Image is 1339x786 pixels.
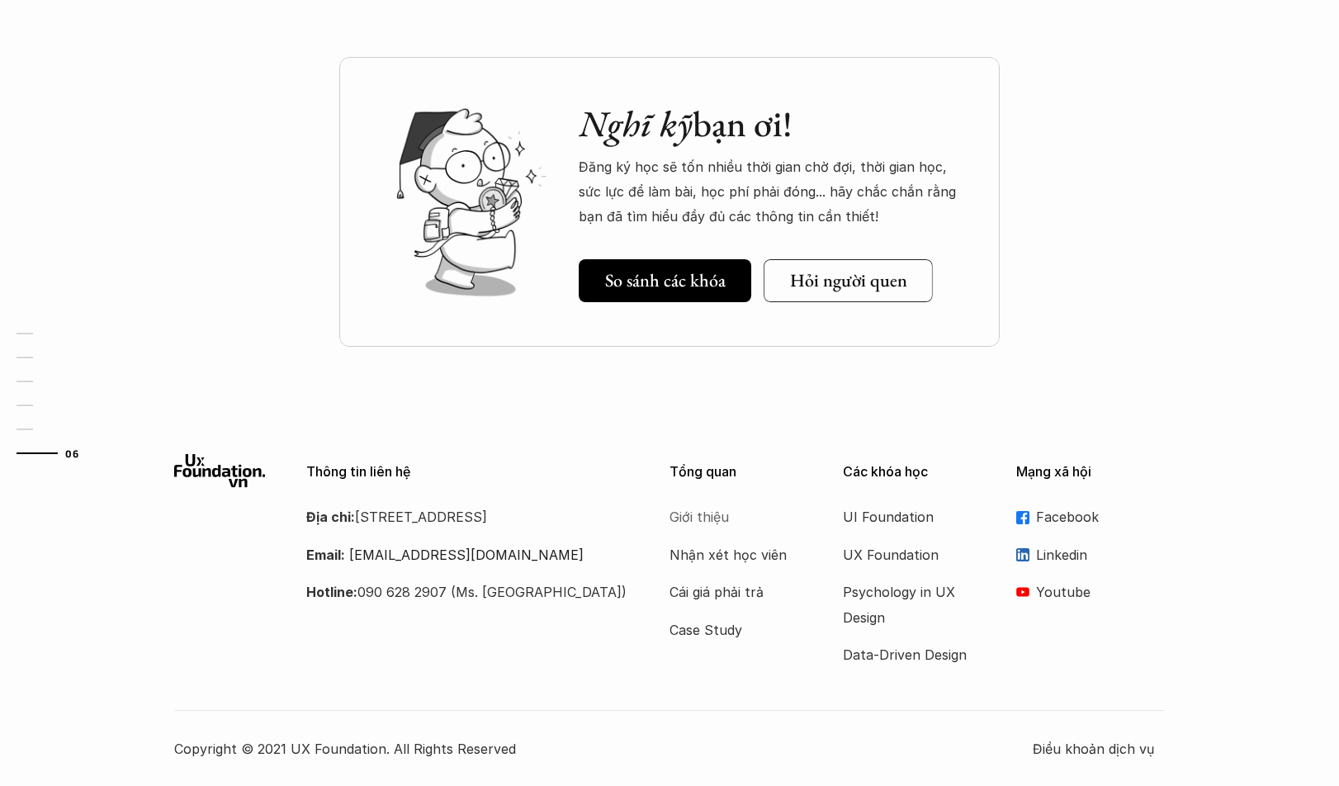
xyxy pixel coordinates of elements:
p: Đăng ký học sẽ tốn nhiều thời gian chờ đợi, thời gian học, sức lực để làm bài, học phí phải đóng.... [579,154,967,230]
a: Hỏi người quen [764,259,933,302]
a: UX Foundation [843,542,975,567]
a: [EMAIL_ADDRESS][DOMAIN_NAME] [349,547,584,563]
a: Psychology in UX Design [843,580,975,630]
a: Điều khoản dịch vụ [1033,736,1165,761]
p: Copyright © 2021 UX Foundation. All Rights Reserved [174,736,1033,761]
a: 06 [17,443,95,463]
strong: Email: [306,547,345,563]
strong: Hotline: [306,584,357,600]
p: Các khóa học [843,464,991,480]
p: [STREET_ADDRESS] [306,504,628,529]
a: Nhận xét học viên [669,542,802,567]
p: Thông tin liên hệ [306,464,628,480]
a: Case Study [669,618,802,642]
p: Mạng xã hội [1016,464,1165,480]
a: Facebook [1016,504,1165,529]
p: Tổng quan [669,464,818,480]
h5: Hỏi người quen [790,270,907,291]
a: Data-Driven Design [843,642,975,667]
p: Youtube [1036,580,1165,604]
p: 090 628 2907 (Ms. [GEOGRAPHIC_DATA]) [306,580,628,604]
a: So sánh các khóa [579,259,751,302]
em: Nghĩ kỹ [579,100,693,147]
h2: bạn ơi! [579,102,967,146]
a: Youtube [1016,580,1165,604]
a: Linkedin [1016,542,1165,567]
h5: So sánh các khóa [605,270,726,291]
a: UI Foundation [843,504,975,529]
p: Facebook [1036,504,1165,529]
a: Cái giá phải trả [669,580,802,604]
p: Linkedin [1036,542,1165,567]
strong: Địa chỉ: [306,509,355,525]
strong: 06 [65,447,78,458]
a: Giới thiệu [669,504,802,529]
